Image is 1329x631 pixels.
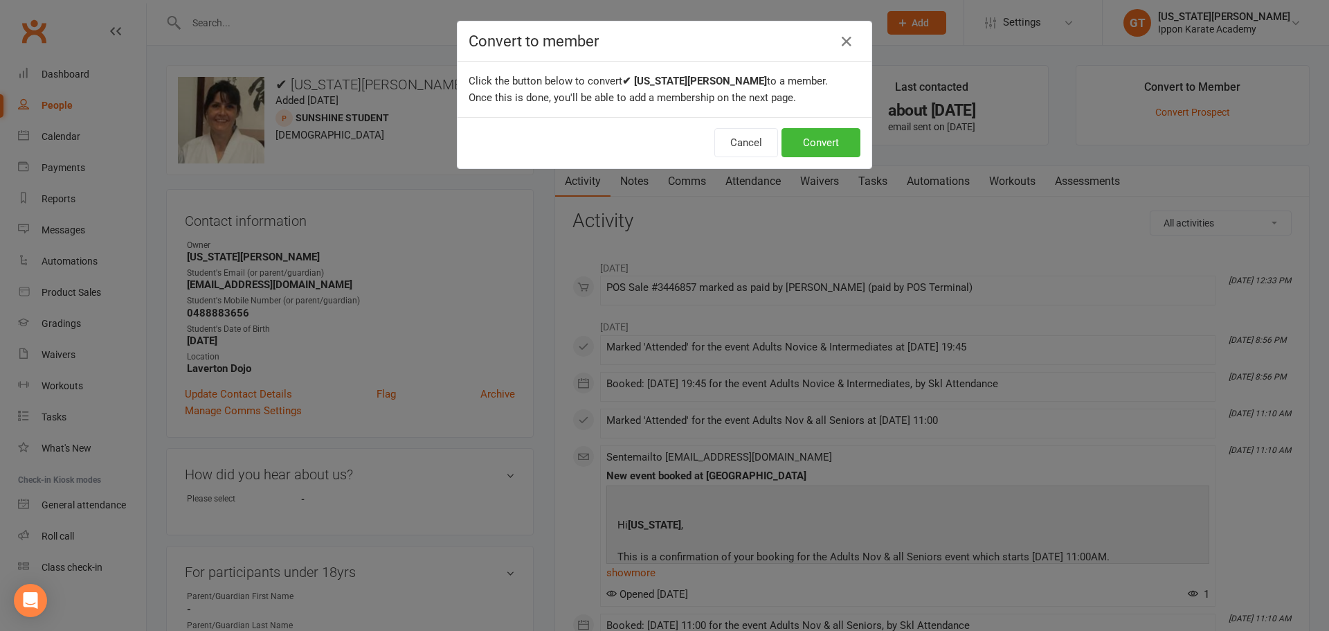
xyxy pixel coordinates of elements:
button: Convert [781,128,860,157]
b: ✔ [US_STATE][PERSON_NAME] [622,75,767,87]
button: Cancel [714,128,778,157]
div: Open Intercom Messenger [14,584,47,617]
h4: Convert to member [469,33,860,50]
div: Click the button below to convert to a member. Once this is done, you'll be able to add a members... [458,62,871,117]
button: Close [835,30,858,53]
